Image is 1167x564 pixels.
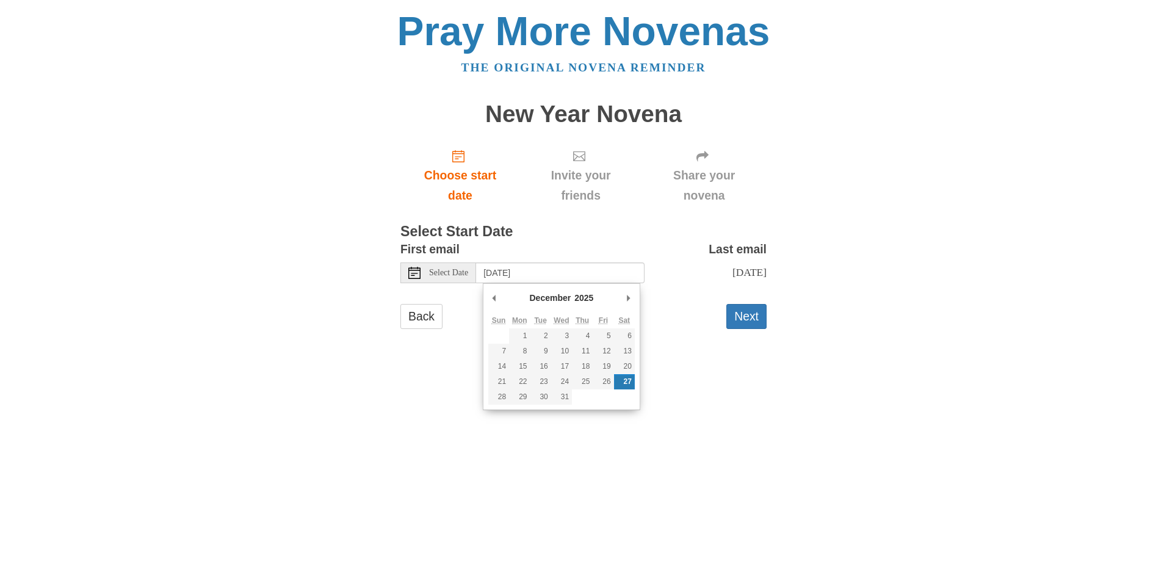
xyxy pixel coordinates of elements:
[400,239,460,259] label: First email
[551,344,572,359] button: 10
[488,359,509,374] button: 14
[554,316,569,325] abbr: Wednesday
[614,359,635,374] button: 20
[654,165,754,206] span: Share your novena
[572,344,593,359] button: 11
[614,344,635,359] button: 13
[509,328,530,344] button: 1
[400,101,767,128] h1: New Year Novena
[551,328,572,344] button: 3
[641,139,767,212] div: Click "Next" to confirm your start date first.
[551,359,572,374] button: 17
[492,316,506,325] abbr: Sunday
[623,289,635,307] button: Next Month
[488,389,509,405] button: 28
[572,359,593,374] button: 18
[509,389,530,405] button: 29
[530,374,551,389] button: 23
[397,9,770,54] a: Pray More Novenas
[576,316,589,325] abbr: Thursday
[509,344,530,359] button: 8
[572,374,593,389] button: 25
[520,139,641,212] div: Click "Next" to confirm your start date first.
[551,389,572,405] button: 31
[488,344,509,359] button: 7
[400,139,520,212] a: Choose start date
[413,165,508,206] span: Choose start date
[593,374,613,389] button: 26
[534,316,546,325] abbr: Tuesday
[593,328,613,344] button: 5
[476,262,645,283] input: Use the arrow keys to pick a date
[726,304,767,329] button: Next
[400,304,443,329] a: Back
[593,359,613,374] button: 19
[614,374,635,389] button: 27
[532,165,629,206] span: Invite your friends
[530,328,551,344] button: 2
[614,328,635,344] button: 6
[530,359,551,374] button: 16
[488,374,509,389] button: 21
[551,374,572,389] button: 24
[488,289,500,307] button: Previous Month
[732,266,767,278] span: [DATE]
[709,239,767,259] label: Last email
[572,328,593,344] button: 4
[461,61,706,74] a: The original novena reminder
[530,344,551,359] button: 9
[509,374,530,389] button: 22
[530,389,551,405] button: 30
[599,316,608,325] abbr: Friday
[593,344,613,359] button: 12
[573,289,595,307] div: 2025
[528,289,573,307] div: December
[509,359,530,374] button: 15
[429,269,468,277] span: Select Date
[618,316,630,325] abbr: Saturday
[512,316,527,325] abbr: Monday
[400,224,767,240] h3: Select Start Date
